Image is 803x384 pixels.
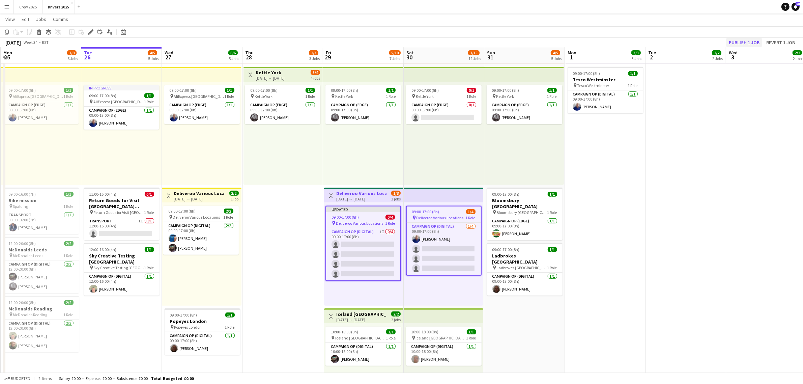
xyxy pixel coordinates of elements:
h3: McDonalds Reading [3,306,79,312]
app-job-card: In progress09:00-17:00 (8h)1/1 AliExpress [GEOGRAPHIC_DATA]1 RoleCampaign Op (Edge)1/109:00-17:00... [84,85,159,130]
span: 12:00-20:00 (8h) [9,241,36,246]
div: [DATE] → [DATE] [174,196,224,201]
span: 1/1 [628,71,638,76]
span: 2/3 [309,50,318,55]
span: Thu [245,50,254,56]
span: 2/2 [64,241,74,246]
app-card-role: Campaign Op (Digital)1/109:00-17:00 (8h)[PERSON_NAME] [568,90,643,113]
span: 1 Role [305,94,315,99]
span: 09:00-17:00 (8h) [170,88,197,93]
span: Tue [648,50,656,56]
span: 31 [486,53,495,61]
div: 09:00-17:00 (8h)1/1 Kettle York1 RoleCampaign Op (Edge)1/109:00-17:00 (8h)[PERSON_NAME] [487,85,562,124]
div: 3 Jobs [309,56,320,61]
app-card-role: Campaign Op (Digital)2/209:00-17:00 (8h)[PERSON_NAME][PERSON_NAME] [163,222,239,255]
span: Tue [84,50,92,56]
div: 5 Jobs [551,56,562,61]
span: 1 Role [466,94,476,99]
div: 5 Jobs [148,56,159,61]
button: Revert 1 job [764,38,798,47]
span: 09:00-17:00 (8h) [331,88,358,93]
span: 28 [244,53,254,61]
app-job-card: 09:00-17:00 (8h)1/1 AliExpress [GEOGRAPHIC_DATA]1 RoleCampaign Op (Edge)1/109:00-17:00 (8h)[PERSO... [3,85,79,124]
div: 2 jobs [391,196,401,201]
span: 6/6 [228,50,238,55]
span: 1 Role [386,94,396,99]
h3: Return Goods for Visit [GEOGRAPHIC_DATA] [GEOGRAPHIC_DATA] [84,197,160,210]
div: 4 jobs [311,75,320,81]
app-card-role: Campaign Op (Edge)1/109:00-17:00 (8h)[PERSON_NAME] [245,101,320,124]
span: Mon [3,50,12,56]
span: Iceland [GEOGRAPHIC_DATA] [335,335,386,340]
a: View [3,15,18,24]
span: 1 Role [144,210,154,215]
a: 50 [792,3,800,11]
div: 09:00-17:00 (8h)1/1Bloomsbury [GEOGRAPHIC_DATA] Bloomsbury [GEOGRAPHIC_DATA]1 RoleCampaign Op (Ed... [487,188,563,240]
button: Budgeted [3,375,31,382]
app-card-role: Campaign Op (Edge)1/109:00-17:00 (8h)[PERSON_NAME] [164,101,240,124]
span: Return Goods for Visit [GEOGRAPHIC_DATA] [GEOGRAPHIC_DATA] [94,210,144,215]
app-job-card: 09:00-17:00 (8h)1/1Tesco Westminster Tesco Westminster1 RoleCampaign Op (Digital)1/109:00-17:00 (... [568,67,643,113]
app-card-role: Campaign Op (Digital)1/112:00-16:00 (4h)[PERSON_NAME] [84,273,160,296]
app-job-card: 09:00-17:00 (8h)0/1 Kettle York1 RoleCampaign Op (Edge)0/109:00-17:00 (8h) [406,85,482,124]
h3: Ladbrokes [GEOGRAPHIC_DATA] [487,253,563,265]
app-card-role: Campaign Op (Digital)1I0/409:00-17:00 (8h) [326,228,400,280]
span: 09:00-17:00 (8h) [170,312,197,318]
app-job-card: 11:00-15:00 (4h)0/1Return Goods for Visit [GEOGRAPHIC_DATA] [GEOGRAPHIC_DATA] Return Goods for Vi... [84,188,160,240]
app-job-card: 09:00-16:00 (7h)1/1Bike mission Spalding1 RoleTransport1/109:00-16:00 (7h)[PERSON_NAME] [3,188,79,234]
span: 1/1 [547,88,557,93]
app-job-card: 10:00-18:00 (8h)1/1 Iceland [GEOGRAPHIC_DATA]1 RoleCampaign Op (Digital)1/110:00-18:00 (8h)[PERSO... [406,327,482,366]
div: 3 Jobs [632,56,642,61]
span: Deliveroo Various Locations [417,215,464,220]
span: Kettle York [255,94,273,99]
span: 09:00-17:00 (8h) [411,88,439,93]
app-card-role: Campaign Op (Digital)2/212:00-20:00 (8h)[PERSON_NAME][PERSON_NAME] [3,260,79,293]
app-job-card: 12:00-20:00 (8h)2/2McDonalds Reading McDonalds Reading1 RoleCampaign Op (Digital)2/212:00-20:00 (... [3,296,79,352]
span: 0/4 [385,215,395,220]
app-job-card: 09:00-17:00 (8h)1/1 AliExpress [GEOGRAPHIC_DATA]1 RoleCampaign Op (Edge)1/109:00-17:00 (8h)[PERSO... [164,85,240,124]
span: 2/2 [712,50,721,55]
app-job-card: 09:00-17:00 (8h)1/1 Kettle York1 RoleCampaign Op (Edge)1/109:00-17:00 (8h)[PERSON_NAME] [325,85,401,124]
span: Budgeted [11,376,30,381]
span: Bloomsbury [GEOGRAPHIC_DATA] [497,210,547,215]
h3: Deliveroo Various Locations [336,190,386,196]
span: Kettle York [335,94,353,99]
span: Week 34 [22,40,39,45]
span: AliExpress [GEOGRAPHIC_DATA] [174,94,225,99]
app-card-role: Campaign Op (Digital)2/212:00-20:00 (8h)[PERSON_NAME][PERSON_NAME] [3,320,79,352]
app-job-card: 09:00-17:00 (8h)2/2 Deliveroo Various Locations1 RoleCampaign Op (Digital)2/209:00-17:00 (8h)[PER... [163,206,239,255]
span: 1 Role [224,215,233,220]
span: 1 Role [144,265,154,270]
div: [DATE] → [DATE] [256,76,285,81]
span: 1/4 [466,209,476,214]
span: 12:00-16:00 (4h) [89,247,117,252]
div: BST [42,40,49,45]
app-job-card: Updated09:00-17:00 (8h)0/4 Deliveroo Various Locations1 RoleCampaign Op (Digital)1I0/409:00-17:00... [325,206,401,281]
app-card-role: Campaign Op (Edge)1/109:00-17:00 (8h)[PERSON_NAME] [3,101,79,124]
span: Tesco Westminster [577,83,609,88]
span: Edit [22,16,29,22]
div: 5 Jobs [229,56,239,61]
span: 1/1 [144,93,154,98]
h3: Tesco Westminster [568,77,643,83]
div: 2 Jobs [712,56,723,61]
span: 1 Role [225,325,235,330]
span: Deliveroo Various Locations [336,221,383,226]
span: 1 Role [466,215,476,220]
app-job-card: 09:00-17:00 (8h)1/1 Kettle York1 RoleCampaign Op (Edge)1/109:00-17:00 (8h)[PERSON_NAME] [245,85,320,124]
span: Popeyes London [174,325,202,330]
div: [DATE] [5,39,21,46]
div: 10:00-18:00 (8h)1/1 Iceland [GEOGRAPHIC_DATA]1 RoleCampaign Op (Digital)1/110:00-18:00 (8h)[PERSO... [325,327,401,366]
span: 1/1 [145,247,154,252]
span: Kettle York [496,94,514,99]
span: 1/1 [467,329,476,334]
div: 09:00-17:00 (8h)1/1Popeyes London Popeyes London1 RoleCampaign Op (Digital)1/109:00-17:00 (8h)[PE... [165,308,240,355]
div: 12:00-16:00 (4h)1/1Sky Creative Testing [GEOGRAPHIC_DATA] Sky Creative Testing [GEOGRAPHIC_DATA]1... [84,243,160,296]
span: 1 Role [386,335,396,340]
